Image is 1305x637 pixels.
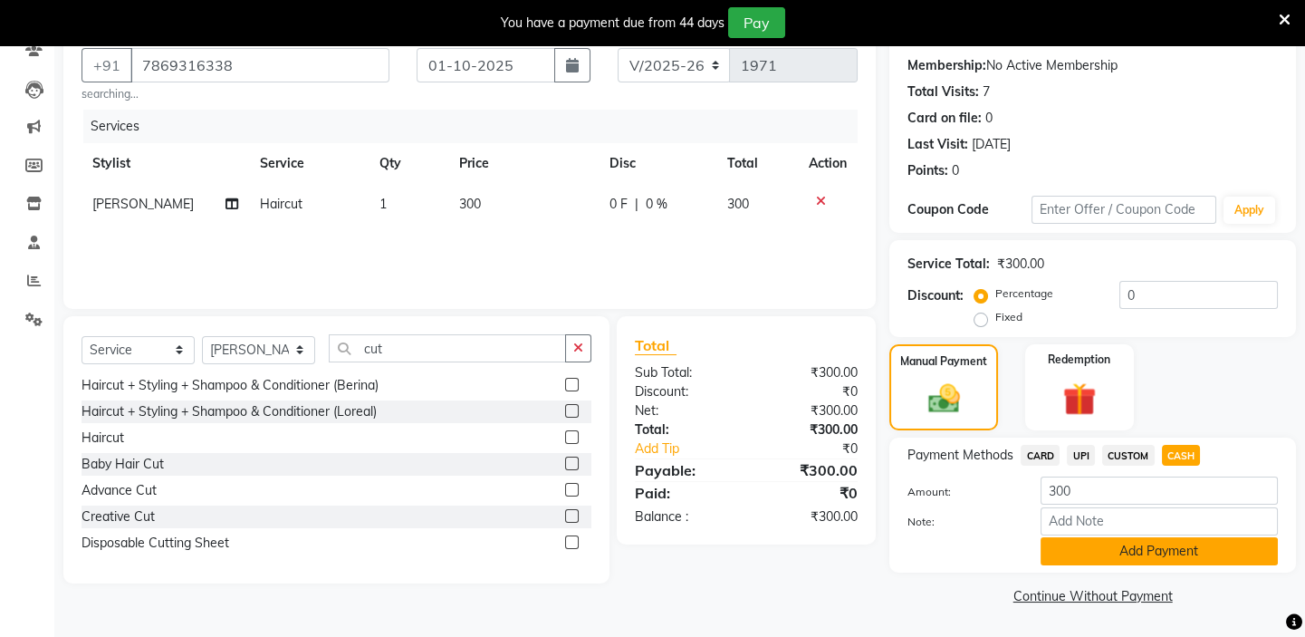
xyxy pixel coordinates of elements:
div: Baby Hair Cut [82,455,164,474]
div: Membership: [907,56,986,75]
label: Manual Payment [900,353,987,370]
div: Sub Total: [621,363,746,382]
div: ₹300.00 [746,420,871,439]
input: Search or Scan [329,334,566,362]
div: Balance : [621,507,746,526]
label: Note: [894,514,1026,530]
button: Add Payment [1041,537,1278,565]
th: Price [448,143,600,184]
label: Amount: [894,484,1026,500]
button: Apply [1223,197,1275,224]
div: Card on file: [907,109,982,128]
div: Coupon Code [907,200,1031,219]
span: UPI [1067,445,1095,466]
div: ₹300.00 [997,255,1044,274]
input: Search by Name/Mobile/Email/Code [130,48,389,82]
div: ₹300.00 [746,363,871,382]
label: Percentage [995,285,1053,302]
div: Haircut + Styling + Shampoo & Conditioner (Loreal) [82,402,377,421]
div: ₹0 [746,482,871,504]
div: Payable: [621,459,746,481]
div: 7 [983,82,990,101]
span: 1 [379,196,387,212]
input: Enter Offer / Coupon Code [1032,196,1216,224]
span: Haircut [260,196,302,212]
img: _gift.svg [1052,379,1107,420]
th: Action [798,143,858,184]
a: Continue Without Payment [893,587,1292,606]
small: searching... [82,86,389,102]
span: [PERSON_NAME] [92,196,194,212]
img: _cash.svg [918,381,970,417]
div: Disposable Cutting Sheet [82,534,229,553]
div: ₹300.00 [746,507,871,526]
div: Last Visit: [907,135,968,154]
th: Disc [599,143,716,184]
div: Haircut + Styling + Shampoo & Conditioner (Berina) [82,376,379,395]
span: Total [635,336,676,355]
div: Advance Cut [82,481,157,500]
div: Total Visits: [907,82,979,101]
span: 300 [727,196,749,212]
button: Pay [728,7,785,38]
span: Payment Methods [907,446,1013,465]
div: ₹0 [746,382,871,401]
div: Net: [621,401,746,420]
input: Amount [1041,477,1278,505]
th: Stylist [82,143,249,184]
div: ₹0 [767,439,871,458]
button: +91 [82,48,132,82]
div: ₹300.00 [746,459,871,481]
label: Redemption [1048,352,1110,368]
div: [DATE] [972,135,1011,154]
div: Discount: [907,286,964,305]
input: Add Note [1041,507,1278,536]
div: Total: [621,420,746,439]
label: Fixed [995,309,1022,325]
div: Services [83,110,871,143]
th: Service [249,143,369,184]
div: Creative Cut [82,507,155,526]
span: 0 F [609,195,628,214]
div: Paid: [621,482,746,504]
span: 300 [459,196,481,212]
div: 0 [952,161,959,180]
div: Haircut [82,429,124,448]
span: CUSTOM [1102,445,1155,466]
span: CASH [1162,445,1201,466]
div: 0 [985,109,993,128]
span: 0 % [646,195,667,214]
div: Service Total: [907,255,990,274]
div: You have a payment due from 44 days [501,14,724,33]
th: Qty [369,143,448,184]
span: | [635,195,638,214]
th: Total [716,143,798,184]
div: Discount: [621,382,746,401]
div: ₹300.00 [746,401,871,420]
a: Add Tip [621,439,767,458]
div: Points: [907,161,948,180]
div: No Active Membership [907,56,1278,75]
span: CARD [1021,445,1060,466]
